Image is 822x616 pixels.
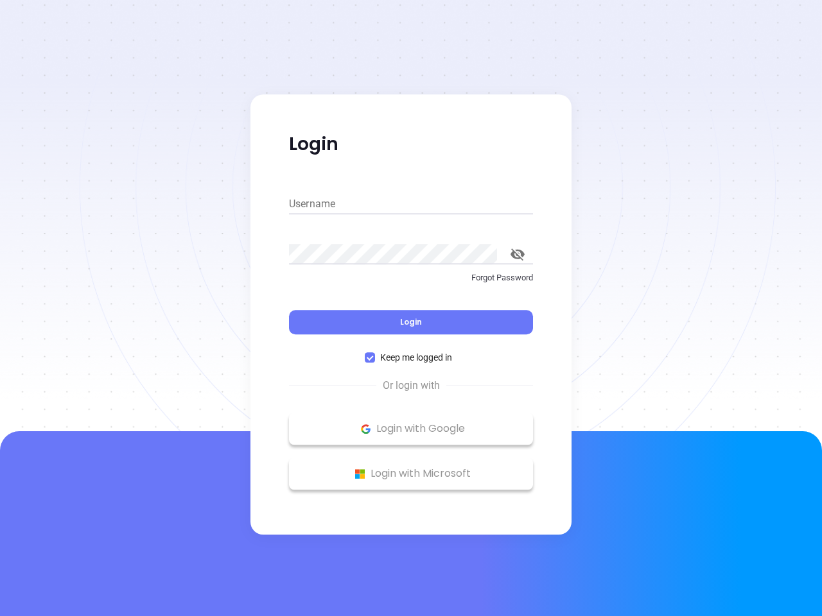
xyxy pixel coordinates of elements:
span: Login [400,316,422,327]
button: Microsoft Logo Login with Microsoft [289,458,533,490]
p: Login [289,133,533,156]
span: Or login with [376,378,446,393]
button: Google Logo Login with Google [289,413,533,445]
p: Login with Microsoft [295,464,527,483]
p: Login with Google [295,419,527,438]
a: Forgot Password [289,271,533,295]
img: Google Logo [358,421,374,437]
img: Microsoft Logo [352,466,368,482]
button: Login [289,310,533,334]
button: toggle password visibility [502,239,533,269]
p: Forgot Password [289,271,533,284]
span: Keep me logged in [375,350,457,364]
